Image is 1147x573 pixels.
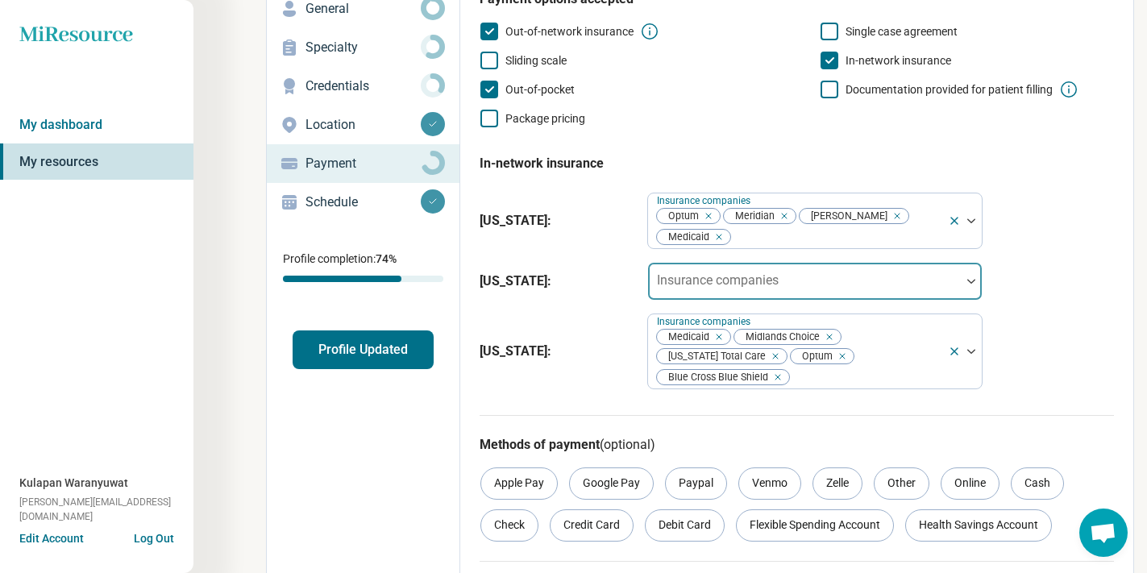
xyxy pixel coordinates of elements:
a: Location [267,106,459,144]
div: Venmo [738,467,801,500]
a: Payment [267,144,459,183]
span: [PERSON_NAME][EMAIL_ADDRESS][DOMAIN_NAME] [19,495,193,524]
button: Log Out [134,530,174,543]
label: Insurance companies [657,272,779,288]
span: Medicaid [657,230,714,245]
p: Specialty [305,38,421,57]
div: Debit Card [645,509,725,542]
span: Optum [657,209,704,224]
div: Online [941,467,999,500]
span: [US_STATE] : [480,342,634,361]
span: [US_STATE] : [480,272,634,291]
div: Zelle [812,467,862,500]
span: Meridian [724,209,779,224]
div: Paypal [665,467,727,500]
span: Midlands Choice [734,330,825,345]
h3: Methods of payment [480,435,1114,455]
div: Other [874,467,929,500]
span: Blue Cross Blue Shield [657,370,773,385]
span: Package pricing [505,112,585,125]
p: Payment [305,154,421,173]
a: Schedule [267,183,459,222]
span: (optional) [600,437,655,452]
div: Health Savings Account [905,509,1052,542]
div: Profile completion: [267,241,459,292]
div: Google Pay [569,467,654,500]
a: Credentials [267,67,459,106]
label: Insurance companies [657,195,754,206]
span: [US_STATE] : [480,211,634,230]
span: Single case agreement [846,25,958,38]
p: Schedule [305,193,421,212]
div: Credit Card [550,509,634,542]
span: Sliding scale [505,54,567,67]
button: Edit Account [19,530,84,547]
span: [PERSON_NAME] [800,209,892,224]
a: Open chat [1079,509,1128,557]
div: Apple Pay [480,467,558,500]
span: Medicaid [657,330,714,345]
legend: In-network insurance [480,141,604,186]
div: Cash [1011,467,1064,500]
span: Optum [791,349,837,364]
div: Check [480,509,538,542]
a: Specialty [267,28,459,67]
span: In-network insurance [846,54,951,67]
span: Out-of-pocket [505,83,575,96]
span: Documentation provided for patient filling [846,83,1053,96]
span: 74 % [376,252,397,265]
span: Out-of-network insurance [505,25,634,38]
p: Credentials [305,77,421,96]
div: Flexible Spending Account [736,509,894,542]
span: [US_STATE] Total Care [657,349,771,364]
label: Insurance companies [657,316,754,327]
span: Kulapan Waranyuwat [19,475,128,492]
p: Location [305,115,421,135]
div: Profile completion [283,276,443,282]
button: Profile Updated [293,330,434,369]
